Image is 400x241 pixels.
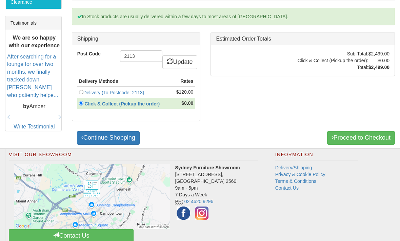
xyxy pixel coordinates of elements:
[77,36,195,42] h3: Shipping
[297,50,368,57] td: Sub-Total:
[162,55,197,69] a: Update
[173,87,195,98] td: $120.00
[368,50,389,57] td: $2,499.00
[175,205,192,222] img: Facebook
[327,131,395,145] a: Proceed to Checkout
[297,57,368,64] td: Click & Collect (Pickup the order):
[85,101,160,106] strong: Click & Collect (Pickup the order)
[180,78,193,84] strong: Rates
[7,103,61,111] p: Amber
[79,78,118,84] strong: Delivery Methods
[275,152,358,161] h2: Information
[9,35,60,48] b: We are so happy with our experience
[368,65,389,70] strong: $2,499.00
[14,124,55,129] a: Write Testimonial
[9,152,258,161] h2: Visit Our Showroom
[275,185,299,191] a: Contact Us
[72,50,115,57] label: Post Code
[216,36,389,42] h3: Estimated Order Totals
[7,54,58,98] a: After searching for a lounge for over two months, we finally tracked down [PERSON_NAME] who patie...
[297,64,368,71] td: Total:
[72,8,395,25] div: In Stock products are usually delivered within a few days to most areas of [GEOGRAPHIC_DATA].
[23,103,29,109] b: by
[275,178,316,184] a: Terms & Conditions
[83,101,164,106] a: Click & Collect (Pickup the order)
[181,100,193,106] strong: $0.00
[193,205,210,222] img: Instagram
[77,131,140,145] a: Continue Shopping
[275,165,312,170] a: Delivery/Shipping
[275,172,325,177] a: Privacy & Cookie Policy
[14,164,170,229] img: Click to activate map
[5,16,61,30] div: Testimonials
[184,199,214,204] a: 02 4620 9296
[83,90,144,95] a: Delivery (To Postcode: 2113)
[175,199,183,204] abbr: Phone
[175,165,240,170] strong: Sydney Furniture Showroom
[368,57,389,64] td: $0.00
